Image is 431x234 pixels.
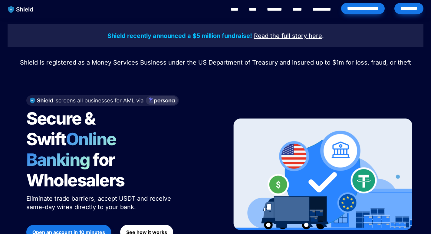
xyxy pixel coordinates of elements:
span: Online Banking [26,129,122,170]
span: . [322,32,324,39]
span: Eliminate trade barriers, accept USDT and receive same-day wires directly to your bank. [26,195,173,211]
span: for Wholesalers [26,149,124,191]
a: here [309,33,322,39]
a: Read the full story [254,33,307,39]
span: Shield is registered as a Money Services Business under the US Department of Treasury and insured... [20,59,411,66]
strong: Shield recently announced a $5 million fundraise! [107,32,252,39]
span: Secure & Swift [26,108,98,149]
u: here [309,32,322,39]
u: Read the full story [254,32,307,39]
img: website logo [5,3,36,16]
